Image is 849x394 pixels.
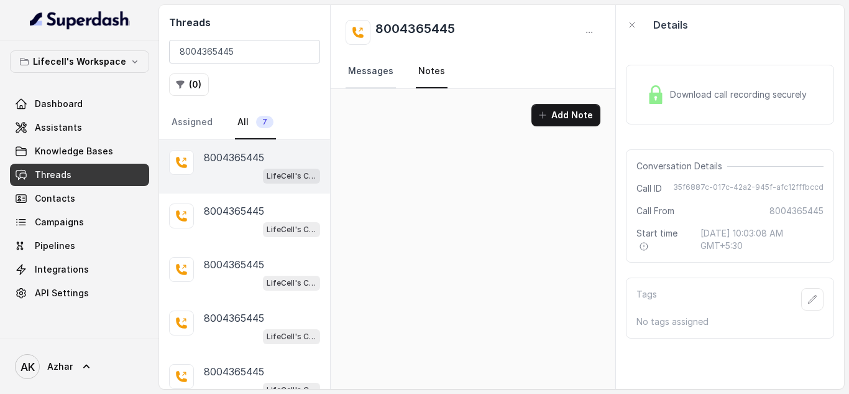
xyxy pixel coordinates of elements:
[267,170,316,182] p: LifeCell's Call Assistant
[416,55,447,88] a: Notes
[10,282,149,304] a: API Settings
[10,93,149,115] a: Dashboard
[636,288,657,311] p: Tags
[653,17,688,32] p: Details
[35,192,75,205] span: Contacts
[169,15,320,30] h2: Threads
[35,169,71,181] span: Threads
[10,235,149,257] a: Pipelines
[636,227,691,252] span: Start time
[700,227,824,252] span: [DATE] 10:03:08 AM GMT+5:30
[204,364,264,379] p: 8004365445
[646,85,665,104] img: Lock Icon
[636,316,824,328] p: No tags assigned
[21,360,35,373] text: AK
[670,88,812,101] span: Download call recording securely
[256,116,273,128] span: 7
[346,55,600,88] nav: Tabs
[10,116,149,139] a: Assistants
[10,258,149,281] a: Integrations
[33,54,126,69] p: Lifecell's Workspace
[35,287,89,299] span: API Settings
[35,98,83,110] span: Dashboard
[35,121,82,134] span: Assistants
[169,106,215,139] a: Assigned
[10,164,149,186] a: Threads
[35,145,113,157] span: Knowledge Bases
[769,205,824,217] span: 8004365445
[673,182,824,195] span: 35f6887c-017c-42a2-945f-afc12fffbccd
[346,55,396,88] a: Messages
[636,160,727,172] span: Conversation Details
[30,10,130,30] img: light.svg
[169,106,320,139] nav: Tabs
[10,140,149,162] a: Knowledge Bases
[267,277,316,289] p: LifeCell's Call Assistant
[10,211,149,233] a: Campaigns
[204,311,264,326] p: 8004365445
[35,263,89,276] span: Integrations
[169,40,320,63] input: Search by Call ID or Phone Number
[204,204,264,218] p: 8004365445
[531,104,600,126] button: Add Note
[636,182,662,195] span: Call ID
[204,257,264,272] p: 8004365445
[169,73,209,96] button: (0)
[35,216,84,228] span: Campaigns
[235,106,276,139] a: All7
[10,50,149,73] button: Lifecell's Workspace
[267,223,316,236] p: LifeCell's Call Assistant
[375,20,455,45] h2: 8004365445
[10,349,149,384] a: Azhar
[267,331,316,343] p: LifeCell's Call Assistant
[10,187,149,210] a: Contacts
[636,205,674,217] span: Call From
[35,240,75,252] span: Pipelines
[204,150,264,165] p: 8004365445
[47,360,73,373] span: Azhar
